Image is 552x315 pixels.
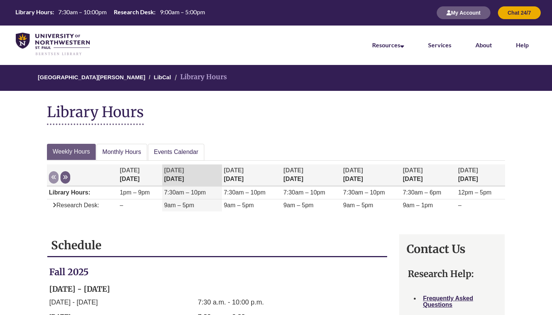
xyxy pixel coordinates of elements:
th: [DATE] [162,164,222,186]
span: [DATE] [224,167,244,173]
button: Chat 24/7 [498,6,541,19]
a: [GEOGRAPHIC_DATA][PERSON_NAME] [38,74,145,80]
th: Research Desk: [111,8,157,16]
a: Resources [372,41,404,48]
li: Library Hours [173,72,227,83]
h1: Library Hours [47,104,144,125]
th: [DATE] [341,164,401,186]
span: 7:30am – 10pm [343,189,385,196]
span: [DATE] [403,167,423,173]
h1: Schedule [51,238,383,252]
th: Library Hours: [12,8,55,16]
span: 7:30am – 10:00pm [58,8,107,15]
a: Services [428,41,451,48]
button: My Account [437,6,490,19]
span: [DATE] [164,167,184,173]
span: 9am – 1pm [403,202,433,208]
span: 9am – 5pm [224,202,254,208]
span: 9am – 5pm [343,202,373,208]
th: [DATE] [456,164,505,186]
button: Next week [60,171,70,184]
span: 7:30am – 6pm [403,189,441,196]
a: About [475,41,492,48]
a: Frequently Asked Questions [423,295,473,308]
a: Weekly Hours [47,144,95,160]
span: Research Desk: [49,202,99,208]
span: [DATE] - [DATE] [49,298,98,306]
h1: Contact Us [407,242,497,256]
span: [DATE] [120,167,140,173]
span: [DATE] [343,167,363,173]
strong: Research Help: [408,268,474,280]
span: 1pm – 9pm [120,189,150,196]
strong: Fall 2025 [49,266,89,278]
strong: [DATE] - [DATE] [49,284,110,294]
th: [DATE] [222,164,282,186]
td: Library Hours: [47,186,118,199]
a: Events Calendar [148,144,204,161]
a: My Account [437,9,490,16]
span: – [120,202,123,208]
a: Help [516,41,529,48]
div: Week at a glance [47,144,505,223]
span: 9am – 5pm [164,202,194,208]
span: 7:30am – 10pm [284,189,325,196]
th: [DATE] [118,164,162,186]
span: 7:30 a.m. - 10:00 p.m. [198,298,264,306]
span: [DATE] [284,167,303,173]
a: Hours Today [12,8,208,18]
th: [DATE] [401,164,456,186]
nav: Breadcrumb [47,65,505,91]
a: LibCal [154,74,171,80]
th: [DATE] [282,164,341,186]
span: [DATE] [458,167,478,173]
span: 7:30am – 10pm [164,189,206,196]
table: Hours Today [12,8,208,17]
a: Monthly Hours [97,144,147,161]
span: 9am – 5pm [284,202,314,208]
span: – [458,202,462,208]
a: Chat 24/7 [498,9,541,16]
button: Previous week [49,171,59,184]
span: 12pm – 5pm [458,189,492,196]
img: UNWSP Library Logo [16,33,90,56]
span: 7:30am – 10pm [224,189,265,196]
span: 9:00am – 5:00pm [160,8,205,15]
